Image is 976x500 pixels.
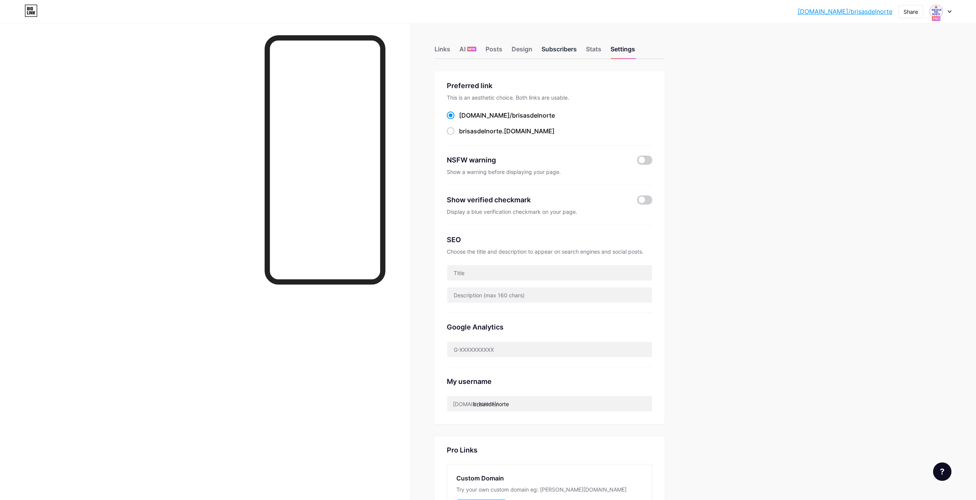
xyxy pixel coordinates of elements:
[456,486,643,493] div: Try your own custom domain eg: [PERSON_NAME][DOMAIN_NAME]
[447,168,652,176] div: Show a warning before displaying your page.
[447,208,652,216] div: Display a blue verification checkmark on your page.
[447,287,652,303] input: Description (max 160 chars)
[459,44,476,58] div: AI
[447,322,652,332] div: Google Analytics
[486,44,502,58] div: Posts
[541,44,577,58] div: Subscribers
[453,400,498,408] div: [DOMAIN_NAME]/
[456,474,643,483] div: Custom Domain
[447,396,652,411] input: username
[611,44,635,58] div: Settings
[512,44,532,58] div: Design
[468,47,475,51] span: NEW
[447,94,652,102] div: This is an aesthetic choice. Both links are usable.
[447,265,652,280] input: Title
[798,7,892,16] a: [DOMAIN_NAME]/brisasdelnorte
[904,8,918,16] div: Share
[459,127,502,135] span: brisasdelnorte
[929,4,943,19] img: Brisas del Norte
[447,195,531,205] div: Show verified checkmark
[447,376,652,387] div: My username
[447,234,652,245] div: SEO
[459,126,555,136] div: .[DOMAIN_NAME]
[447,342,652,357] input: G-XXXXXXXXXX
[586,44,601,58] div: Stats
[447,155,626,165] div: NSFW warning
[435,44,450,58] div: Links
[447,80,652,91] div: Preferred link
[447,248,652,256] div: Choose the title and description to appear on search engines and social posts.
[447,446,477,455] div: Pro Links
[459,111,555,120] div: [DOMAIN_NAME]/
[512,111,555,119] span: brisasdelnorte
